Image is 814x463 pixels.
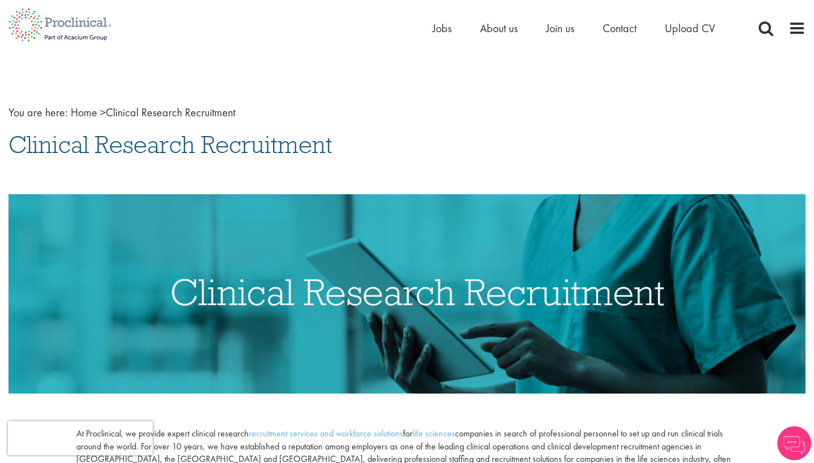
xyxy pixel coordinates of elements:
[8,129,332,160] span: Clinical Research Recruitment
[777,426,811,460] img: Chatbot
[8,421,153,455] iframe: reCAPTCHA
[100,105,106,120] span: >
[665,21,715,36] a: Upload CV
[546,21,574,36] a: Join us
[71,105,235,120] span: Clinical Research Recruitment
[413,427,455,439] a: life sciences
[8,105,68,120] span: You are here:
[71,105,97,120] a: breadcrumb link to Home
[480,21,518,36] a: About us
[432,21,452,36] a: Jobs
[8,194,806,394] img: Clinical Research Recruitment
[249,427,403,439] a: recruitment services and workforce solutions
[603,21,637,36] a: Contact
